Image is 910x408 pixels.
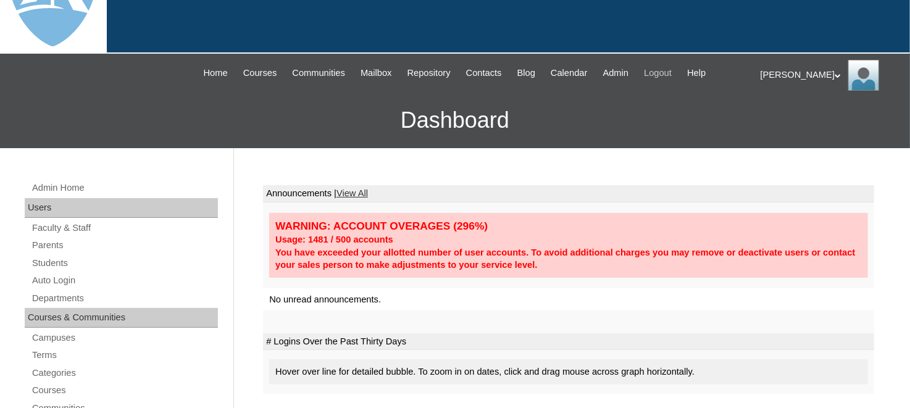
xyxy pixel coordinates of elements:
a: Logout [638,66,678,80]
div: Courses & Communities [25,308,218,328]
span: Calendar [551,66,587,80]
a: Auto Login [31,273,218,288]
a: Faculty & Staff [31,220,218,236]
strong: Usage: 1481 / 500 accounts [275,235,393,244]
a: Help [681,66,712,80]
a: Parents [31,238,218,253]
a: Departments [31,291,218,306]
a: Admin Home [31,180,218,196]
div: [PERSON_NAME] [761,60,898,91]
a: View All [336,188,368,198]
span: Contacts [466,66,502,80]
span: Logout [644,66,672,80]
a: Courses [31,383,218,398]
span: Admin [603,66,629,80]
a: Communities [286,66,351,80]
a: Contacts [460,66,508,80]
a: Courses [237,66,283,80]
span: Home [204,66,228,80]
span: Communities [292,66,345,80]
div: Hover over line for detailed bubble. To zoom in on dates, click and drag mouse across graph horiz... [269,359,868,385]
span: Blog [517,66,535,80]
a: Campuses [31,330,218,346]
a: Categories [31,365,218,381]
a: Repository [401,66,457,80]
td: No unread announcements. [263,288,874,311]
img: Thomas Lambert [848,60,879,91]
a: Students [31,256,218,271]
a: Admin [597,66,635,80]
a: Mailbox [354,66,398,80]
span: Mailbox [361,66,392,80]
div: You have exceeded your allotted number of user accounts. To avoid additional charges you may remo... [275,246,862,272]
a: Terms [31,348,218,363]
td: # Logins Over the Past Thirty Days [263,333,874,351]
span: Help [687,66,706,80]
a: Home [198,66,234,80]
div: Users [25,198,218,218]
td: Announcements | [263,185,874,202]
a: Blog [511,66,541,80]
a: Calendar [545,66,593,80]
h3: Dashboard [6,93,904,148]
span: Courses [243,66,277,80]
div: WARNING: ACCOUNT OVERAGES (296%) [275,219,862,233]
span: Repository [407,66,451,80]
